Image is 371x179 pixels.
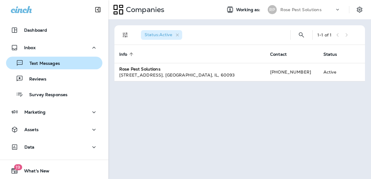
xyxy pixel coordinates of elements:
p: Reviews [23,77,46,82]
span: 19 [14,164,22,170]
td: Active [319,63,350,81]
span: Info [119,52,135,57]
p: Companies [123,5,164,14]
p: Text Messages [23,61,60,67]
strong: Rose Pest Solutions [119,66,161,72]
p: Rose Pest Solutions [280,7,322,12]
div: RP [268,5,277,14]
span: Info [119,52,127,57]
span: What's New [18,168,49,176]
span: Status : Active [145,32,172,37]
p: Survey Responses [23,92,67,98]
p: Assets [24,127,39,132]
span: Contact [270,52,295,57]
p: Marketing [24,110,45,115]
span: Working as: [236,7,262,12]
button: Data [6,141,102,153]
div: 1 - 1 of 1 [317,33,332,37]
td: [PHONE_NUMBER] [265,63,318,81]
button: Reviews [6,72,102,85]
button: Collapse Sidebar [89,4,106,16]
button: Inbox [6,42,102,54]
button: Settings [354,4,365,15]
button: Text Messages [6,57,102,69]
button: Filters [119,29,131,41]
span: Status [323,52,345,57]
p: Inbox [24,45,36,50]
button: Dashboard [6,24,102,36]
button: Assets [6,124,102,136]
button: Search Companies [295,29,307,41]
span: Status [323,52,337,57]
div: [STREET_ADDRESS] , [GEOGRAPHIC_DATA] , IL , 60093 [119,72,260,78]
span: Contact [270,52,287,57]
p: Dashboard [24,28,47,33]
button: 19What's New [6,165,102,177]
button: Survey Responses [6,88,102,101]
button: Marketing [6,106,102,118]
p: Data [24,145,35,149]
div: Status:Active [141,30,182,40]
